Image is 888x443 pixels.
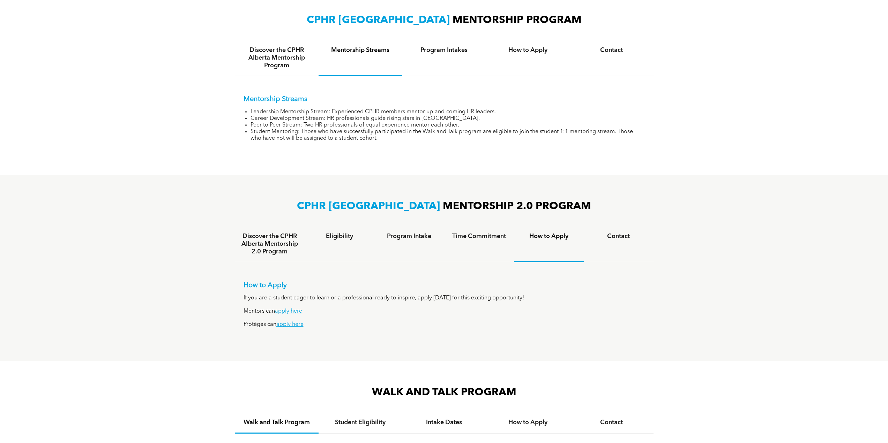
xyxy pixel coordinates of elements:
[576,46,647,54] h4: Contact
[244,308,645,315] p: Mentors can
[311,232,368,240] h4: Eligibility
[381,232,438,240] h4: Program Intake
[453,15,582,25] span: MENTORSHIP PROGRAM
[251,109,645,115] li: Leadership Mentorship Stream: Experienced CPHR members mentor up-and-coming HR leaders.
[492,46,564,54] h4: How to Apply
[325,46,396,54] h4: Mentorship Streams
[251,129,645,142] li: Student Mentoring: Those who have successfully participated in the Walk and Talk program are elig...
[443,201,591,212] span: MENTORSHIP 2.0 PROGRAM
[409,419,480,426] h4: Intake Dates
[276,322,304,327] a: apply here
[372,387,516,398] span: WALK AND TALK PROGRAM
[251,122,645,129] li: Peer to Peer Stream: Two HR professionals of equal experience mentor each other.
[241,419,312,426] h4: Walk and Talk Program
[590,232,647,240] h4: Contact
[241,232,298,255] h4: Discover the CPHR Alberta Mentorship 2.0 Program
[297,201,440,212] span: CPHR [GEOGRAPHIC_DATA]
[244,95,645,104] p: Mentorship Streams
[520,232,577,240] h4: How to Apply
[275,308,302,314] a: apply here
[241,46,312,69] h4: Discover the CPHR Alberta Mentorship Program
[307,15,450,25] span: CPHR [GEOGRAPHIC_DATA]
[492,419,564,426] h4: How to Apply
[450,232,508,240] h4: Time Commitment
[244,295,645,301] p: If you are a student eager to learn or a professional ready to inspire, apply [DATE] for this exc...
[244,321,645,328] p: Protégés can
[325,419,396,426] h4: Student Eligibility
[576,419,647,426] h4: Contact
[251,115,645,122] li: Career Development Stream: HR professionals guide rising stars in [GEOGRAPHIC_DATA].
[244,281,645,290] p: How to Apply
[409,46,480,54] h4: Program Intakes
